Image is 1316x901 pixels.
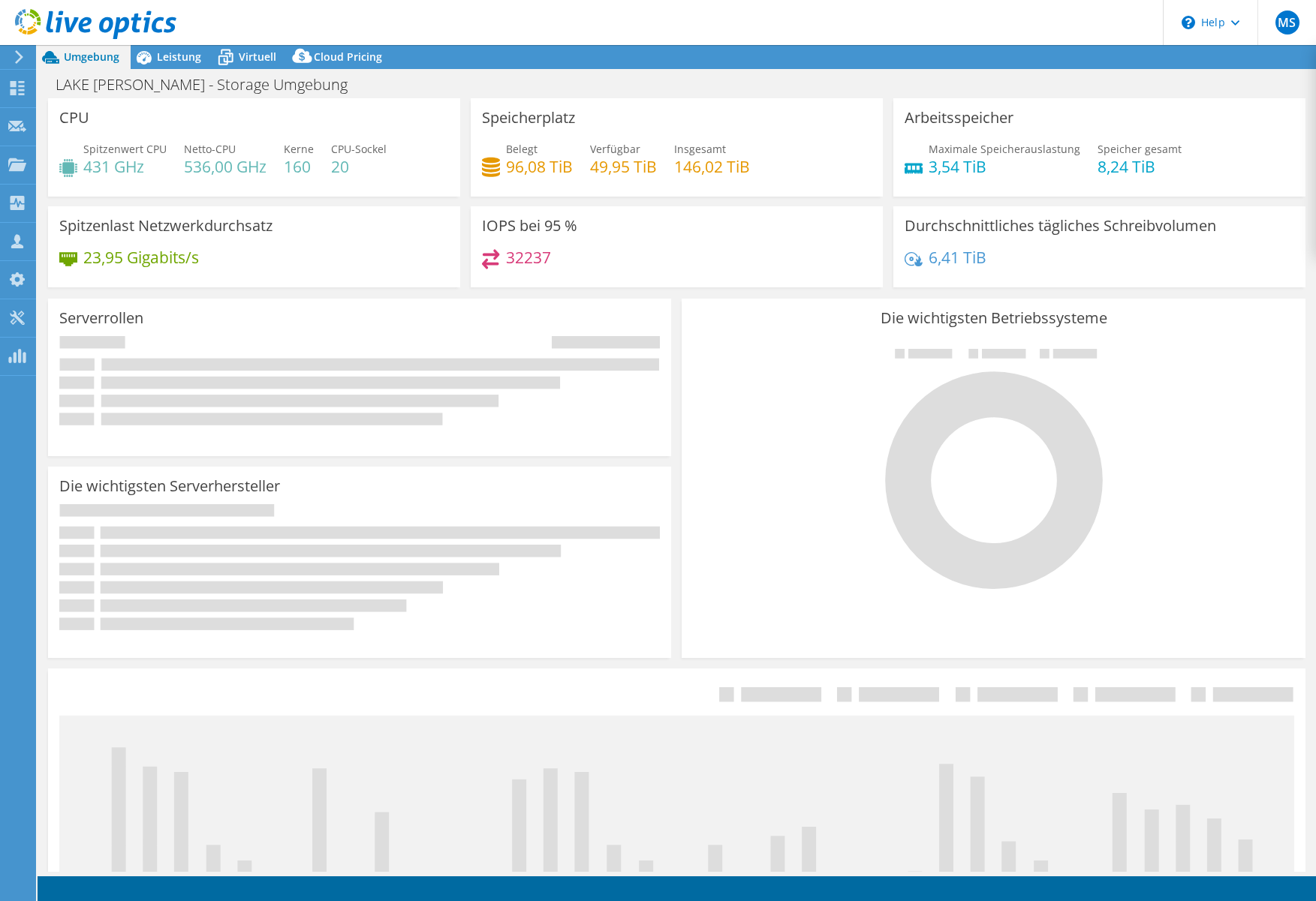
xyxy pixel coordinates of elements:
[590,158,657,175] h4: 49,95 TiB
[83,249,199,266] h4: 23,95 Gigabits/s
[59,478,280,494] h3: Die wichtigsten Serverhersteller
[83,142,167,156] span: Spitzenwert CPU
[929,142,1080,156] span: Maximale Speicherauslastung
[506,158,573,175] h4: 96,08 TiB
[184,142,236,156] span: Netto-CPU
[284,142,314,156] span: Kerne
[157,50,201,64] span: Leistung
[482,110,575,126] h3: Speicherplatz
[905,218,1216,234] h3: Durchschnittliches tägliches Schreibvolumen
[506,142,538,156] span: Belegt
[674,158,750,175] h4: 146,02 TiB
[1098,158,1182,175] h4: 8,24 TiB
[590,142,640,156] span: Verfügbar
[905,110,1013,126] h3: Arbeitsspeicher
[331,158,387,175] h4: 20
[693,310,1293,326] h3: Die wichtigsten Betriebssysteme
[506,249,551,266] h4: 32237
[83,158,167,175] h4: 431 GHz
[929,249,986,266] h4: 6,41 TiB
[1182,16,1195,29] svg: \n
[59,310,143,326] h3: Serverrollen
[284,158,314,175] h4: 160
[59,218,273,234] h3: Spitzenlast Netzwerkdurchsatz
[239,50,276,64] span: Virtuell
[59,110,89,126] h3: CPU
[1098,142,1182,156] span: Speicher gesamt
[331,142,387,156] span: CPU-Sockel
[49,77,371,93] h1: LAKE [PERSON_NAME] - Storage Umgebung
[674,142,726,156] span: Insgesamt
[482,218,577,234] h3: IOPS bei 95 %
[929,158,1080,175] h4: 3,54 TiB
[64,50,119,64] span: Umgebung
[184,158,267,175] h4: 536,00 GHz
[1275,11,1299,35] span: MS
[314,50,382,64] span: Cloud Pricing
